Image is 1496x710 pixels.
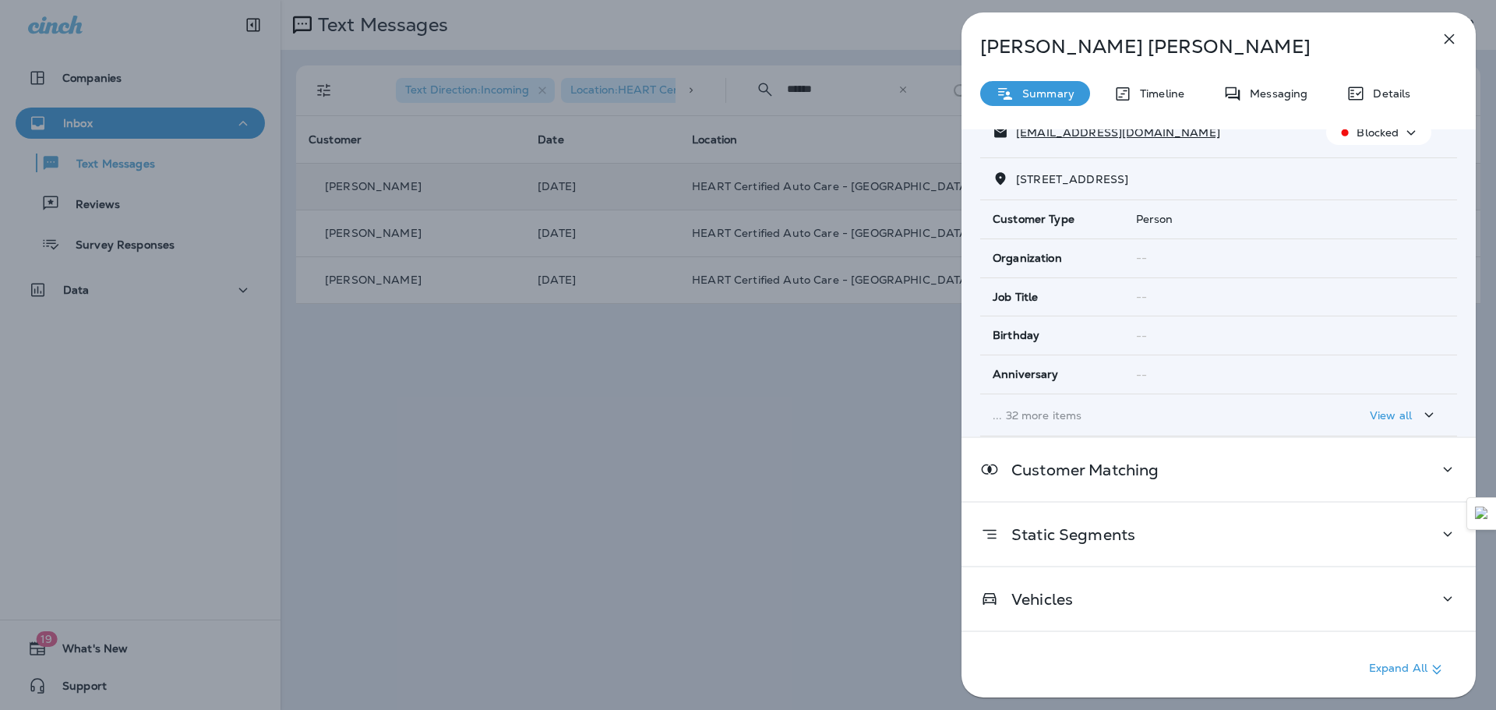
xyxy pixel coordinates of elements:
[993,329,1039,342] span: Birthday
[993,213,1074,226] span: Customer Type
[1008,126,1220,139] p: [EMAIL_ADDRESS][DOMAIN_NAME]
[1136,212,1173,226] span: Person
[980,36,1406,58] p: [PERSON_NAME] [PERSON_NAME]
[1365,87,1410,100] p: Details
[1242,87,1307,100] p: Messaging
[1326,120,1431,145] button: Blocked
[993,409,1301,422] p: ... 32 more items
[1136,290,1147,304] span: --
[999,464,1159,476] p: Customer Matching
[1136,368,1147,382] span: --
[999,528,1135,541] p: Static Segments
[1357,126,1399,139] p: Blocked
[1132,87,1184,100] p: Timeline
[993,252,1062,265] span: Organization
[1369,660,1446,679] p: Expand All
[1136,329,1147,343] span: --
[1016,172,1128,186] span: [STREET_ADDRESS]
[1136,251,1147,265] span: --
[1364,401,1445,429] button: View all
[1014,87,1074,100] p: Summary
[1475,507,1489,521] img: Detect Auto
[993,368,1059,381] span: Anniversary
[999,593,1073,606] p: Vehicles
[1370,409,1412,422] p: View all
[1363,655,1452,684] button: Expand All
[993,291,1038,304] span: Job Title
